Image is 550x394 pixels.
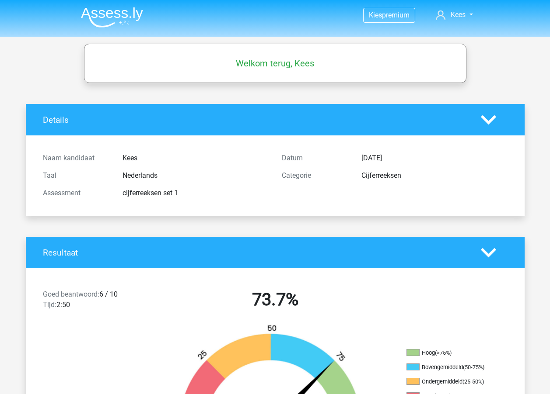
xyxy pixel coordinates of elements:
[81,7,143,28] img: Assessly
[382,11,410,19] span: premium
[406,349,494,357] li: Hoog
[451,10,466,19] span: Kees
[355,170,514,181] div: Cijferreeksen
[463,364,484,370] div: (50-75%)
[36,289,156,314] div: 6 / 10 2:50
[43,301,56,309] span: Tijd:
[43,115,468,125] h4: Details
[275,153,355,163] div: Datum
[36,188,116,198] div: Assessment
[369,11,382,19] span: Kies
[355,153,514,163] div: [DATE]
[116,170,275,181] div: Nederlands
[435,349,452,356] div: (>75%)
[36,153,116,163] div: Naam kandidaat
[432,10,476,20] a: Kees
[116,188,275,198] div: cijferreeksen set 1
[462,378,484,385] div: (25-50%)
[275,170,355,181] div: Categorie
[43,290,99,298] span: Goed beantwoord:
[116,153,275,163] div: Kees
[43,248,468,258] h4: Resultaat
[364,9,415,21] a: Kiespremium
[406,363,494,371] li: Bovengemiddeld
[162,289,388,310] h2: 73.7%
[406,378,494,386] li: Ondergemiddeld
[36,170,116,181] div: Taal
[88,58,462,69] h5: Welkom terug, Kees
